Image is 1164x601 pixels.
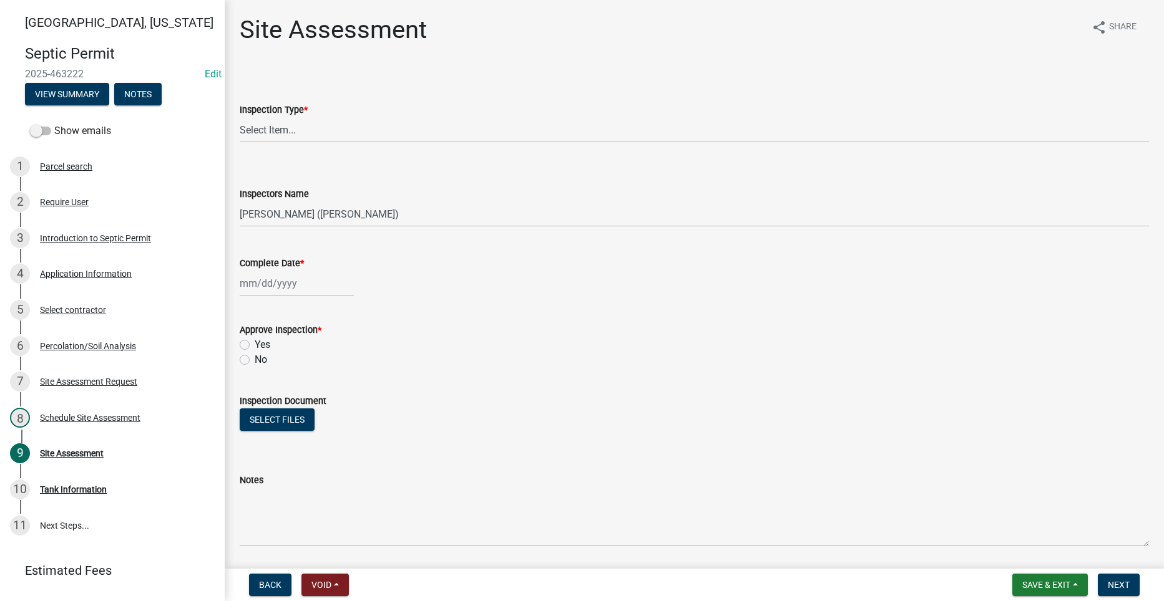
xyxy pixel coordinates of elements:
i: share [1092,20,1107,35]
button: Next [1098,574,1140,596]
a: Estimated Fees [10,558,205,583]
span: Save & Exit [1022,580,1070,590]
div: 7 [10,372,30,392]
button: Void [301,574,349,596]
div: 9 [10,443,30,463]
label: Show emails [30,123,111,138]
div: Parcel search [40,162,92,171]
span: Back [259,580,281,590]
div: 6 [10,336,30,356]
button: Notes [114,83,162,105]
div: 8 [10,408,30,428]
a: Edit [205,68,222,80]
div: 3 [10,228,30,248]
div: Schedule Site Assessment [40,413,140,422]
wm-modal-confirm: Summary [25,90,109,100]
wm-modal-confirm: Notes [114,90,162,100]
label: Complete Date [240,259,304,268]
span: Void [311,580,331,590]
span: 2025-463222 [25,68,200,80]
button: Save & Exit [1012,574,1088,596]
label: Inspection Type [240,106,308,115]
div: 4 [10,264,30,284]
h1: Site Assessment [240,15,427,45]
div: Site Assessment Request [40,377,137,386]
label: Inspection Document [240,397,326,406]
button: Back [249,574,291,596]
div: 1 [10,156,30,176]
div: 11 [10,516,30,536]
span: [GEOGRAPHIC_DATA], [US_STATE] [25,15,213,30]
div: Require User [40,198,89,206]
div: 5 [10,300,30,320]
button: Select files [240,408,315,431]
div: Percolation/Soil Analysis [40,342,136,350]
input: mm/dd/yyyy [240,271,354,296]
label: Notes [240,476,263,485]
div: Select contractor [40,305,106,314]
label: Yes [255,337,270,352]
span: Share [1109,20,1137,35]
div: Application Information [40,269,132,278]
div: 10 [10,479,30,499]
div: 2 [10,192,30,212]
button: View Summary [25,83,109,105]
h4: Septic Permit [25,45,215,63]
button: shareShare [1082,15,1147,39]
label: No [255,352,267,367]
div: Introduction to Septic Permit [40,234,151,243]
label: Inspectors Name [240,190,309,199]
label: Approve Inspection [240,326,321,335]
div: Tank Information [40,485,107,494]
span: Next [1108,580,1130,590]
div: Site Assessment [40,449,104,458]
wm-modal-confirm: Edit Application Number [205,68,222,80]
